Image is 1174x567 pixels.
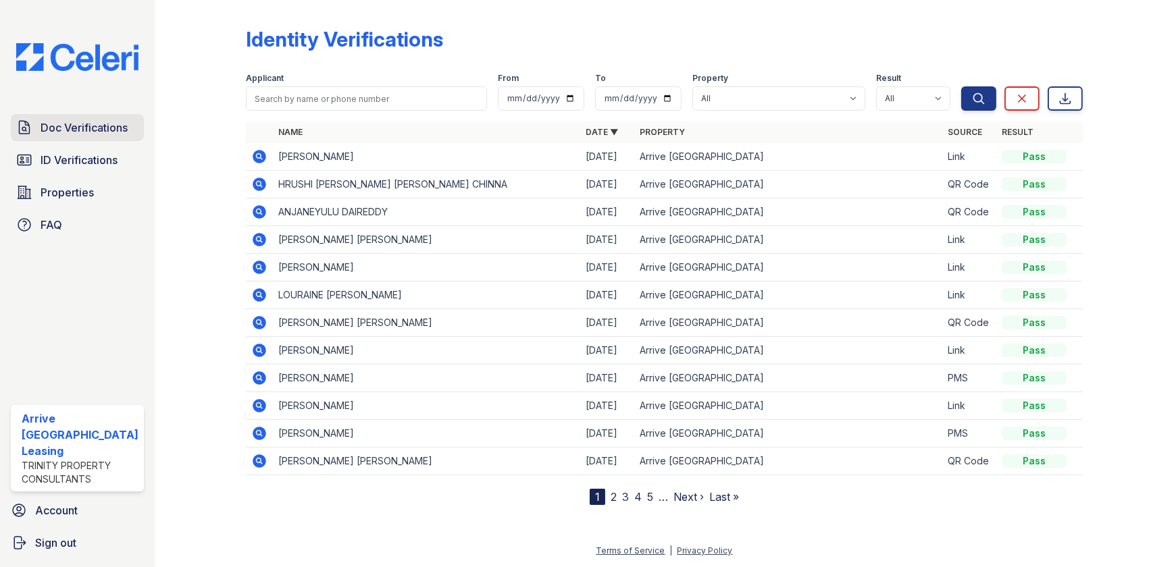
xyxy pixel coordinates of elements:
div: Pass [1002,371,1067,385]
a: Next › [673,490,704,504]
td: Link [942,392,996,420]
div: Pass [1002,288,1067,302]
td: [DATE] [581,198,635,226]
td: Link [942,254,996,281]
td: Arrive [GEOGRAPHIC_DATA] [635,143,942,171]
td: Arrive [GEOGRAPHIC_DATA] [635,337,942,364]
a: Name [278,127,303,137]
div: 1 [590,489,605,505]
td: [PERSON_NAME] [PERSON_NAME] [273,448,580,475]
td: Arrive [GEOGRAPHIC_DATA] [635,392,942,420]
td: [DATE] [581,309,635,337]
div: Pass [1002,399,1067,412]
td: PMS [942,364,996,392]
div: Pass [1002,261,1067,274]
td: [DATE] [581,171,635,198]
td: [DATE] [581,254,635,281]
td: Arrive [GEOGRAPHIC_DATA] [635,198,942,226]
td: PMS [942,420,996,448]
td: [DATE] [581,392,635,420]
input: Search by name or phone number [246,86,487,111]
span: ID Verifications [41,152,118,168]
td: Arrive [GEOGRAPHIC_DATA] [635,281,942,309]
span: Sign out [35,535,76,551]
a: Last » [709,490,739,504]
td: LOURAINE [PERSON_NAME] [273,281,580,309]
td: [PERSON_NAME] [273,364,580,392]
span: … [659,489,668,505]
div: Pass [1002,150,1067,163]
td: QR Code [942,448,996,475]
a: 2 [611,490,617,504]
span: FAQ [41,217,62,233]
td: Arrive [GEOGRAPHIC_DATA] [635,420,942,448]
td: Link [942,143,996,171]
a: Privacy Policy [678,545,733,556]
a: 5 [647,490,653,504]
a: FAQ [11,211,144,238]
div: Pass [1002,454,1067,468]
div: | [670,545,673,556]
a: Doc Verifications [11,114,144,141]
a: 4 [634,490,642,504]
span: Properties [41,184,94,200]
a: Result [1002,127,1033,137]
td: [PERSON_NAME] [273,337,580,364]
td: [PERSON_NAME] [PERSON_NAME] [273,309,580,337]
td: ANJANEYULU DAIREDDY [273,198,580,226]
div: Pass [1002,233,1067,246]
td: Arrive [GEOGRAPHIC_DATA] [635,364,942,392]
a: Properties [11,179,144,206]
td: [DATE] [581,281,635,309]
div: Pass [1002,316,1067,329]
td: [PERSON_NAME] [273,143,580,171]
span: Account [35,502,78,518]
label: Property [692,73,728,84]
td: [PERSON_NAME] [273,392,580,420]
a: ID Verifications [11,146,144,173]
td: Link [942,226,996,254]
td: Arrive [GEOGRAPHIC_DATA] [635,448,942,475]
td: [PERSON_NAME] [PERSON_NAME] [273,226,580,254]
td: Arrive [GEOGRAPHIC_DATA] [635,254,942,281]
a: Property [640,127,686,137]
td: QR Code [942,309,996,337]
div: Pass [1002,344,1067,357]
td: HRUSHI [PERSON_NAME] [PERSON_NAME] CHINNA [273,171,580,198]
div: Pass [1002,205,1067,219]
td: [PERSON_NAME] [273,420,580,448]
span: Doc Verifications [41,119,128,136]
td: Arrive [GEOGRAPHIC_DATA] [635,171,942,198]
td: [DATE] [581,337,635,364]
label: To [595,73,606,84]
label: Result [876,73,901,84]
td: Arrive [GEOGRAPHIC_DATA] [635,226,942,254]
a: Terms of Service [596,545,665,556]
td: [DATE] [581,448,635,475]
td: [DATE] [581,364,635,392]
a: Date ▼ [586,127,619,137]
div: Pass [1002,427,1067,440]
label: From [498,73,519,84]
td: [DATE] [581,226,635,254]
td: Link [942,337,996,364]
td: Link [942,281,996,309]
img: CE_Logo_Blue-a8612792a0a2168367f1c8372b55b34899dd931a85d93a1a3d3e32e68fde9ad4.png [5,43,149,71]
label: Applicant [246,73,284,84]
td: [DATE] [581,143,635,171]
div: Identity Verifications [246,27,443,51]
div: Trinity Property Consultants [22,459,138,486]
a: 3 [622,490,629,504]
td: [DATE] [581,420,635,448]
a: Account [5,497,149,524]
td: Arrive [GEOGRAPHIC_DATA] [635,309,942,337]
td: QR Code [942,171,996,198]
td: [PERSON_NAME] [273,254,580,281]
div: Pass [1002,178,1067,191]
td: QR Code [942,198,996,226]
a: Source [948,127,982,137]
div: Arrive [GEOGRAPHIC_DATA] Leasing [22,410,138,459]
a: Sign out [5,529,149,556]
